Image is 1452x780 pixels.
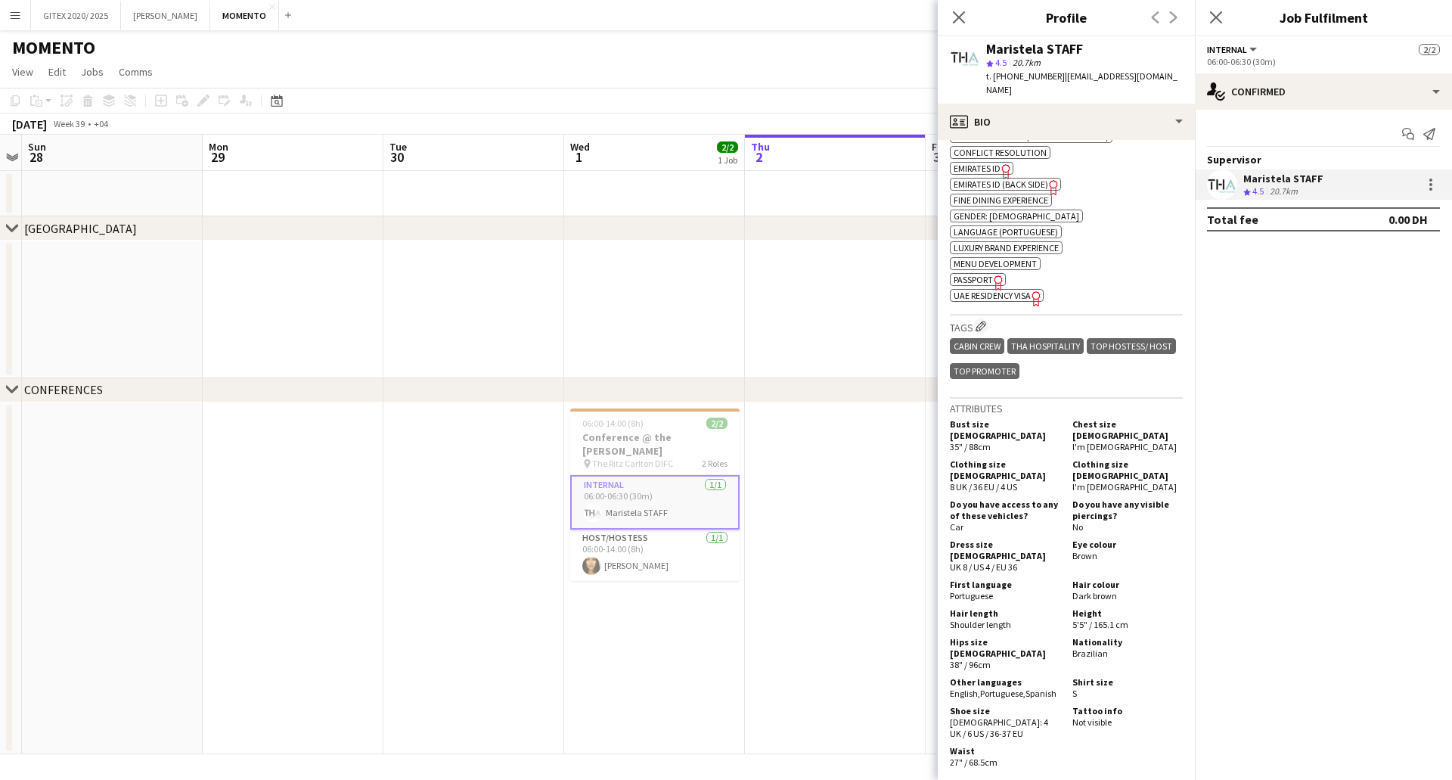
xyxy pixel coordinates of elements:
[121,1,210,30] button: [PERSON_NAME]
[6,62,39,82] a: View
[702,458,728,469] span: 2 Roles
[1072,579,1183,590] h5: Hair colour
[950,579,1060,590] h5: First language
[950,363,1019,379] div: TOP PROMOTER
[75,62,110,82] a: Jobs
[950,757,997,768] span: 27" / 68.5cm
[932,140,944,154] span: Fri
[954,147,1047,158] span: Conflict Resolution
[950,539,1060,561] h5: Dress size [DEMOGRAPHIC_DATA]
[1207,212,1258,227] div: Total fee
[954,274,993,285] span: Passport
[954,210,1079,222] span: Gender: [DEMOGRAPHIC_DATA]
[950,619,1011,630] span: Shoulder length
[938,8,1195,27] h3: Profile
[1072,619,1128,630] span: 5'5" / 165.1 cm
[1252,185,1264,197] span: 4.5
[950,458,1060,481] h5: Clothing size [DEMOGRAPHIC_DATA]
[24,221,137,236] div: [GEOGRAPHIC_DATA]
[1207,44,1247,55] span: Internal
[986,42,1083,56] div: Maristela STAFF
[1072,590,1117,601] span: Dark brown
[950,319,1183,334] h3: Tags
[1195,153,1452,166] div: Supervisor
[582,418,644,429] span: 06:00-14:00 (8h)
[1072,688,1077,699] span: S
[954,194,1048,206] span: Fine Dining Experience
[1207,44,1259,55] button: Internal
[954,163,1001,174] span: Emirates ID
[954,242,1059,253] span: Luxury brand experience
[751,140,770,154] span: Thu
[986,70,1177,95] span: | [EMAIL_ADDRESS][DOMAIN_NAME]
[950,441,991,452] span: 35" / 88cm
[210,1,279,30] button: MOMENTO
[1072,499,1183,521] h5: Do you have any visible piercings?
[26,148,46,166] span: 28
[94,118,108,129] div: +04
[950,659,991,670] span: 38" / 96cm
[950,418,1060,441] h5: Bust size [DEMOGRAPHIC_DATA]
[50,118,88,129] span: Week 39
[929,148,944,166] span: 3
[1388,212,1428,227] div: 0.00 DH
[950,402,1183,415] h3: Attributes
[42,62,72,82] a: Edit
[1072,636,1183,648] h5: Nationality
[954,290,1031,301] span: UAE Residency Visa
[1419,44,1440,55] span: 2/2
[570,430,740,458] h3: Conference @ the [PERSON_NAME]
[950,716,1048,739] span: [DEMOGRAPHIC_DATA]: 4 UK / 6 US / 36-37 EU
[1072,521,1083,533] span: No
[81,65,104,79] span: Jobs
[209,140,228,154] span: Mon
[986,70,1065,82] span: t. [PHONE_NUMBER]
[1025,688,1056,699] span: Spanish
[24,382,103,397] div: CONFERENCES
[950,608,1060,619] h5: Hair length
[950,590,993,601] span: Portuguese
[1207,56,1440,67] div: 06:00-06:30 (30m)
[592,458,673,469] span: The Ritz Carlton DIFC
[995,57,1007,68] span: 4.5
[568,148,590,166] span: 1
[570,530,740,581] app-card-role: Host/Hostess1/106:00-14:00 (8h)[PERSON_NAME]
[1195,73,1452,110] div: Confirmed
[1072,418,1183,441] h5: Chest size [DEMOGRAPHIC_DATA]
[1195,8,1452,27] h3: Job Fulfilment
[950,636,1060,659] h5: Hips size [DEMOGRAPHIC_DATA]
[389,140,407,154] span: Tue
[1072,481,1177,493] span: I'm [DEMOGRAPHIC_DATA]
[950,499,1060,521] h5: Do you have access to any of these vehicles?
[31,1,121,30] button: GITEX 2020/ 2025
[950,745,1060,757] h5: Waist
[1072,705,1183,716] h5: Tattoo info
[1087,338,1176,354] div: TOP HOSTESS/ HOST
[718,154,737,166] div: 1 Job
[1072,539,1183,550] h5: Eye colour
[28,140,46,154] span: Sun
[1072,648,1108,659] span: Brazilian
[570,409,740,581] app-job-card: 06:00-14:00 (8h)2/2Conference @ the [PERSON_NAME] The Ritz Carlton DIFC2 RolesInternal1/106:00-06...
[1072,441,1177,452] span: I'm [DEMOGRAPHIC_DATA]
[954,226,1058,238] span: Language (Portuguese)
[1010,57,1044,68] span: 20.7km
[954,179,1048,190] span: Emirates ID (back side)
[950,705,1060,716] h5: Shoe size
[1267,185,1301,198] div: 20.7km
[387,148,407,166] span: 30
[706,418,728,429] span: 2/2
[1007,338,1084,354] div: THA HOSPITALITY
[950,676,1060,688] h5: Other languages
[950,338,1004,354] div: CABIN CREW
[1072,550,1097,561] span: Brown
[1072,608,1183,619] h5: Height
[950,688,980,699] span: English ,
[113,62,159,82] a: Comms
[12,65,33,79] span: View
[570,475,740,530] app-card-role: Internal1/106:00-06:30 (30m)Maristela STAFF
[980,688,1025,699] span: Portuguese ,
[749,148,770,166] span: 2
[119,65,153,79] span: Comms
